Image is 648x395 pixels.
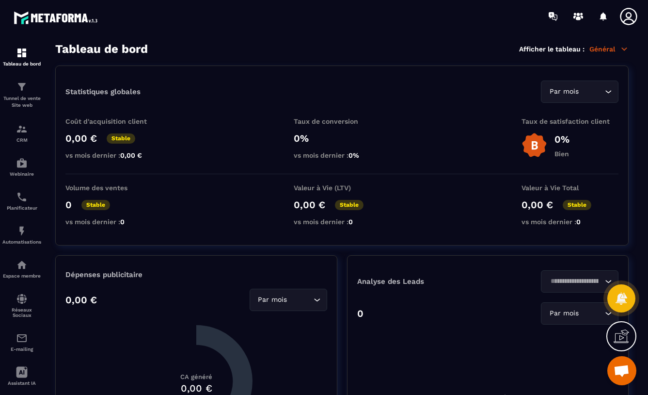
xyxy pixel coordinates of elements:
p: Coût d'acquisition client [65,117,162,125]
span: Par mois [547,86,581,97]
p: 0,00 € [65,294,97,306]
p: Analyse des Leads [357,277,488,286]
p: vs mois dernier : [522,218,618,226]
img: b-badge-o.b3b20ee6.svg [522,132,547,158]
p: Dépenses publicitaire [65,270,327,279]
p: 0 [357,308,364,319]
p: Webinaire [2,171,41,177]
p: Stable [81,200,110,210]
span: 0 [348,218,353,226]
p: 0% [294,132,391,144]
a: schedulerschedulerPlanificateur [2,184,41,218]
p: Général [589,45,629,53]
img: automations [16,157,28,169]
p: Assistant IA [2,380,41,386]
img: formation [16,81,28,93]
input: Search for option [547,276,602,287]
img: scheduler [16,191,28,203]
p: Taux de conversion [294,117,391,125]
p: Valeur à Vie Total [522,184,618,192]
p: Stable [107,133,135,144]
img: email [16,332,28,344]
p: 0,00 € [65,132,97,144]
p: Volume des ventes [65,184,162,192]
img: social-network [16,293,28,305]
p: Stable [335,200,364,210]
img: automations [16,259,28,271]
input: Search for option [581,308,602,319]
div: Search for option [541,81,618,103]
span: 0,00 € [120,151,142,159]
p: Afficher le tableau : [519,45,585,53]
p: 0,00 € [294,199,325,211]
p: Automatisations [2,239,41,245]
p: Réseaux Sociaux [2,307,41,318]
p: vs mois dernier : [65,218,162,226]
p: Planificateur [2,205,41,211]
span: 0 [576,218,581,226]
h3: Tableau de bord [55,42,148,56]
p: CRM [2,137,41,143]
div: Search for option [541,270,618,293]
div: Search for option [541,302,618,325]
div: Search for option [250,289,327,311]
p: 0,00 € [522,199,553,211]
a: automationsautomationsWebinaire [2,150,41,184]
a: automationsautomationsAutomatisations [2,218,41,252]
p: vs mois dernier : [294,151,391,159]
a: emailemailE-mailing [2,325,41,359]
p: 0 [65,199,72,211]
a: formationformationTableau de bord [2,40,41,74]
a: formationformationCRM [2,116,41,150]
p: Valeur à Vie (LTV) [294,184,391,192]
p: Espace membre [2,273,41,279]
p: Stable [563,200,591,210]
p: Bien [554,150,569,158]
p: Tableau de bord [2,61,41,66]
img: formation [16,123,28,135]
span: Par mois [547,308,581,319]
span: Par mois [256,295,289,305]
p: vs mois dernier : [294,218,391,226]
span: 0 [120,218,125,226]
img: automations [16,225,28,237]
input: Search for option [289,295,311,305]
p: vs mois dernier : [65,151,162,159]
p: E-mailing [2,346,41,352]
a: automationsautomationsEspace membre [2,252,41,286]
img: formation [16,47,28,59]
span: 0% [348,151,359,159]
a: social-networksocial-networkRéseaux Sociaux [2,286,41,325]
div: Ouvrir le chat [607,356,636,385]
p: Tunnel de vente Site web [2,95,41,109]
p: 0% [554,133,569,145]
a: Assistant IA [2,359,41,393]
input: Search for option [581,86,602,97]
a: formationformationTunnel de vente Site web [2,74,41,116]
p: Statistiques globales [65,87,141,96]
p: Taux de satisfaction client [522,117,618,125]
img: logo [14,9,101,27]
